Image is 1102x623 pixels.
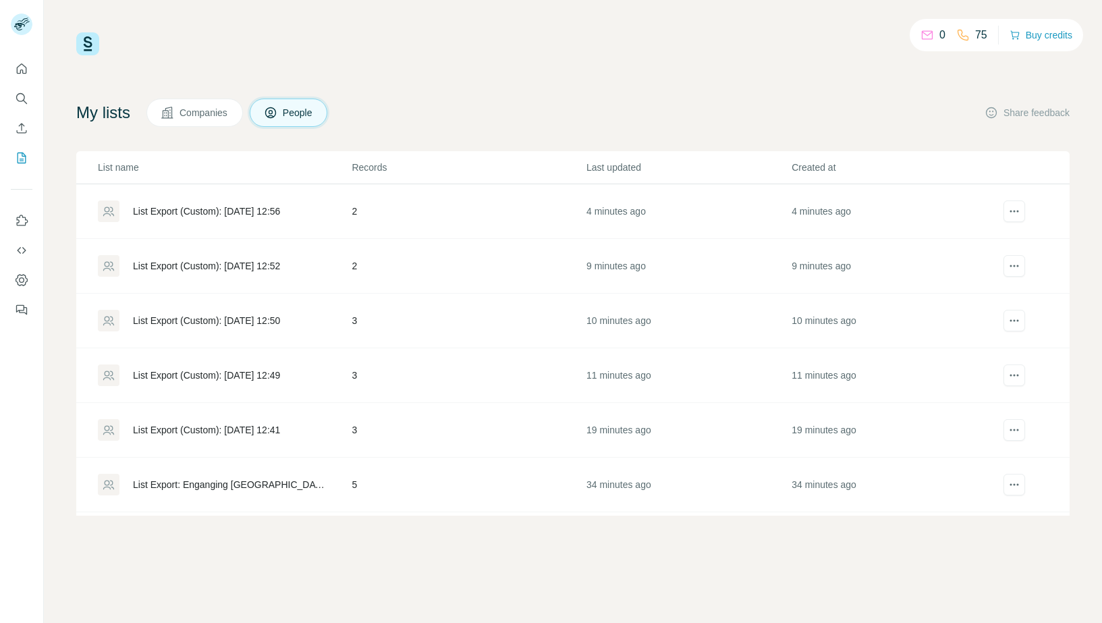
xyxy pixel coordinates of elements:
[791,239,996,294] td: 9 minutes ago
[1003,419,1025,441] button: actions
[586,184,791,239] td: 4 minutes ago
[586,239,791,294] td: 9 minutes ago
[351,184,586,239] td: 2
[586,161,790,174] p: Last updated
[791,294,996,348] td: 10 minutes ago
[985,106,1070,119] button: Share feedback
[76,102,130,124] h4: My lists
[351,294,586,348] td: 3
[791,458,996,512] td: 34 minutes ago
[1003,255,1025,277] button: actions
[11,298,32,322] button: Feedback
[351,403,586,458] td: 3
[11,268,32,292] button: Dashboard
[792,161,995,174] p: Created at
[1010,26,1072,45] button: Buy credits
[586,294,791,348] td: 10 minutes ago
[1003,310,1025,331] button: actions
[1003,200,1025,222] button: actions
[975,27,987,43] p: 75
[791,348,996,403] td: 11 minutes ago
[351,512,586,567] td: 7
[1003,474,1025,495] button: actions
[133,478,329,491] div: List Export: Enganging [GEOGRAPHIC_DATA]/[GEOGRAPHIC_DATA] - [DATE] 12:26
[1003,364,1025,386] button: actions
[11,86,32,111] button: Search
[98,161,350,174] p: List name
[791,403,996,458] td: 19 minutes ago
[11,209,32,233] button: Use Surfe on LinkedIn
[11,146,32,170] button: My lists
[791,184,996,239] td: 4 minutes ago
[133,205,280,218] div: List Export (Custom): [DATE] 12:56
[133,314,280,327] div: List Export (Custom): [DATE] 12:50
[586,512,791,567] td: 36 minutes ago
[11,57,32,81] button: Quick start
[351,458,586,512] td: 5
[352,161,585,174] p: Records
[11,116,32,140] button: Enrich CSV
[586,348,791,403] td: 11 minutes ago
[76,32,99,55] img: Surfe Logo
[351,348,586,403] td: 3
[180,106,229,119] span: Companies
[133,423,280,437] div: List Export (Custom): [DATE] 12:41
[351,239,586,294] td: 2
[133,259,280,273] div: List Export (Custom): [DATE] 12:52
[283,106,314,119] span: People
[586,403,791,458] td: 19 minutes ago
[939,27,945,43] p: 0
[791,512,996,567] td: 36 minutes ago
[586,458,791,512] td: 34 minutes ago
[133,369,280,382] div: List Export (Custom): [DATE] 12:49
[11,238,32,263] button: Use Surfe API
